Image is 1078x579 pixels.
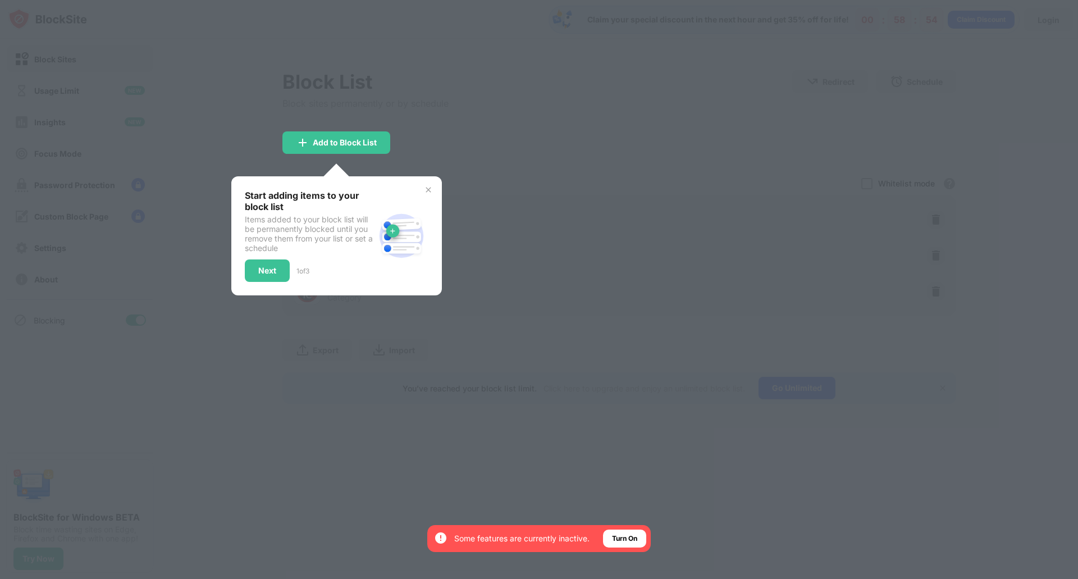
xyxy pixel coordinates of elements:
[245,190,374,212] div: Start adding items to your block list
[245,215,374,253] div: Items added to your block list will be permanently blocked until you remove them from your list o...
[313,138,377,147] div: Add to Block List
[296,267,309,275] div: 1 of 3
[434,531,447,545] img: error-circle-white.svg
[258,266,276,275] div: Next
[424,185,433,194] img: x-button.svg
[612,533,637,544] div: Turn On
[454,533,590,544] div: Some features are currently inactive.
[374,209,428,263] img: block-site.svg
